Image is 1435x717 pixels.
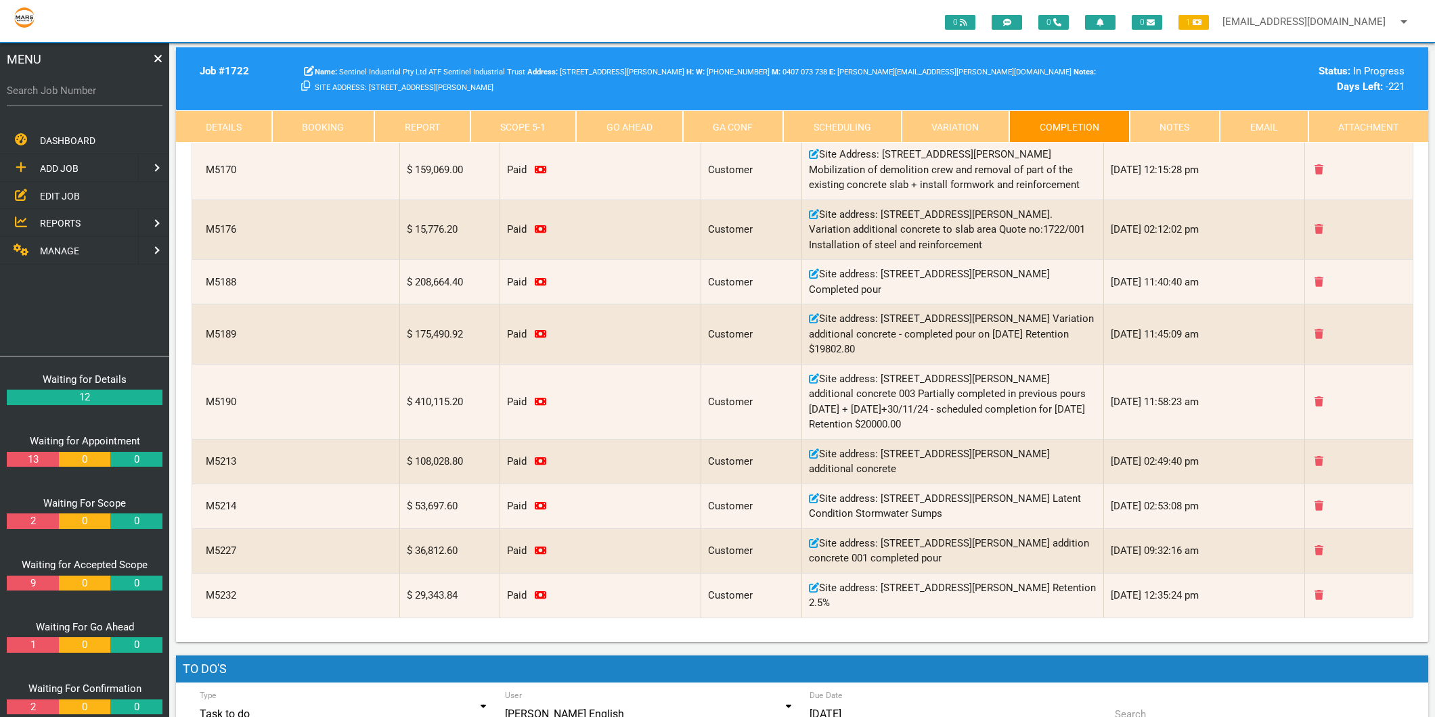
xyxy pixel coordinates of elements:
span: Paul Klumper - Sentinel PM [772,68,827,76]
label: Due Date [810,689,843,701]
div: Customer [701,304,802,364]
span: [PHONE_NUMBER] [696,68,770,76]
span: Invoice paid on 27/06/2025 [507,589,527,601]
div: [DATE] 12:35:24 pm [1104,574,1305,618]
div: Site address: [STREET_ADDRESS][PERSON_NAME] Retention 2.5% [802,574,1104,618]
a: Waiting for Appointment [30,435,140,447]
span: Invoice paid on 20/12/2024 [507,328,527,340]
a: Click here copy customer information. [301,80,310,93]
div: M5188 [199,260,400,304]
div: Site address: [STREET_ADDRESS][PERSON_NAME] Completed pour [802,260,1104,304]
a: 1 [7,637,58,653]
a: 0 [110,513,162,529]
span: Invoice paid on 20/03/2025 [507,455,527,467]
a: 0 [59,637,110,653]
span: Invoice paid on 04/12/2024 [507,223,527,235]
a: Variation [902,110,1010,143]
a: Click to remove payment [535,455,546,467]
a: 12 [7,390,162,405]
a: 2 [7,699,58,715]
div: $ 15,776.20 [400,200,501,260]
span: ADD JOB [40,163,79,174]
b: Name: [315,68,337,76]
div: M5170 [199,140,400,200]
div: [DATE] 12:15:28 pm [1104,140,1305,200]
span: Sentinel Industrial Pty Ltd ATF Sentinel Industrial Trust [315,68,525,76]
span: Home Phone [686,68,696,76]
a: Click to remove payment [535,545,546,557]
span: Invoice paid on 20/03/2025 [507,500,527,512]
a: Report [374,110,470,143]
label: User [505,689,522,701]
div: Site address: [STREET_ADDRESS][PERSON_NAME] addition concrete 001 completed pour [802,529,1104,573]
div: $ 108,028.80 [400,440,501,484]
a: 2 [7,513,58,529]
a: 9 [7,576,58,591]
b: Address: [527,68,558,76]
a: GA Conf [683,110,784,143]
a: 0 [59,513,110,529]
span: 0 [1038,15,1069,30]
div: Site address: [STREET_ADDRESS][PERSON_NAME] Variation additional concrete - completed pour on [DA... [802,304,1104,364]
div: Customer [701,140,802,200]
div: Customer [701,574,802,618]
label: Search Job Number [7,83,162,99]
div: Site address: [STREET_ADDRESS][PERSON_NAME] additional concrete [802,440,1104,484]
div: Site address: [STREET_ADDRESS][PERSON_NAME]. Variation additional concrete to slab area Quote no:... [802,200,1104,260]
div: $ 53,697.60 [400,484,501,528]
a: 0 [110,637,162,653]
a: Click to remove payment [535,328,546,340]
a: Waiting for Accepted Scope [22,559,148,571]
div: M5189 [199,304,400,364]
b: E: [829,68,835,76]
a: Waiting For Scope [43,497,126,509]
div: [DATE] 11:58:23 am [1104,365,1305,439]
a: 13 [7,452,58,467]
span: Invoice paid on 20/12/2024 [507,545,527,557]
span: EDIT JOB [40,190,80,201]
a: Attachment [1308,110,1429,143]
div: $ 175,490.92 [400,304,501,364]
div: M5213 [199,440,400,484]
span: Invoice paid on 20/12/2024 [507,276,527,288]
span: 1 [1178,15,1209,30]
a: 0 [110,699,162,715]
div: [DATE] 02:12:02 pm [1104,200,1305,260]
div: $ 208,664.40 [400,260,501,304]
span: 0 [1132,15,1162,30]
span: MENU [7,50,41,68]
a: Click to remove payment [535,500,546,512]
div: [DATE] 11:45:09 am [1104,304,1305,364]
b: Status: [1319,65,1350,77]
a: Scheduling [783,110,902,143]
div: M5214 [199,484,400,528]
b: Notes: [1074,68,1096,76]
div: Customer [701,365,802,439]
a: Click to remove payment [535,164,546,176]
label: Type [200,689,217,701]
div: [DATE] 09:32:16 am [1104,529,1305,573]
a: Completion [1009,110,1130,143]
a: 0 [59,452,110,467]
span: DASHBOARD [40,135,95,146]
span: 0 [945,15,975,30]
a: Click to remove payment [535,276,546,288]
div: Site address: [STREET_ADDRESS][PERSON_NAME] Latent Condition Stormwater Sumps [802,484,1104,528]
h1: To Do's [176,655,1428,683]
div: $ 36,812.60 [400,529,501,573]
div: M5176 [199,200,400,260]
div: $ 410,115.20 [400,365,501,439]
div: M5232 [199,574,400,618]
a: Scope 5-1 [470,110,577,143]
span: SITE ADDRESS: [STREET_ADDRESS][PERSON_NAME] [315,68,1096,92]
a: Waiting For Go Ahead [36,621,134,633]
span: REPORTS [40,218,81,229]
span: MANAGE [40,246,79,256]
a: 0 [110,576,162,591]
div: Customer [701,484,802,528]
div: Site address: [STREET_ADDRESS][PERSON_NAME] additional concrete 003 Partially completed in previo... [802,365,1104,439]
a: Waiting for Details [43,373,127,386]
div: [DATE] 02:49:40 pm [1104,440,1305,484]
a: 0 [59,576,110,591]
span: [STREET_ADDRESS][PERSON_NAME] [527,68,684,76]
